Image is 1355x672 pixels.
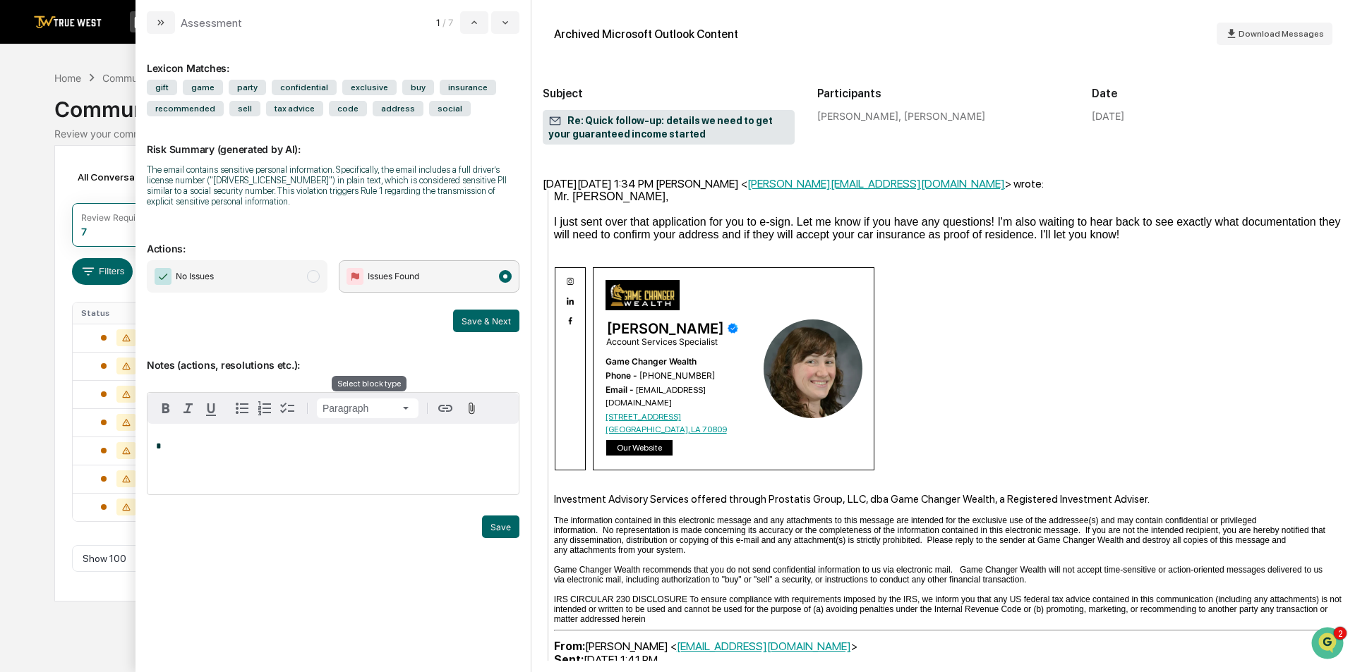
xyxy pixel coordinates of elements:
[28,250,91,264] span: Preclearance
[14,178,37,201] img: Ed Schembor
[459,399,484,418] button: Attach files
[562,313,579,329] img: facebook-icon.gif
[554,653,584,666] b: Sent:
[607,320,723,337] b: [PERSON_NAME]
[1310,625,1348,664] iframe: Open customer support
[429,101,471,116] span: social
[28,277,89,291] span: Data Lookup
[342,80,397,95] span: exclusive
[183,80,223,95] span: game
[1092,110,1124,122] div: [DATE]
[606,384,634,395] b: Email -
[554,28,738,41] div: Archived Microsoft Outlook Content
[147,101,224,116] span: recommended
[368,269,419,283] span: Issues Found
[117,192,122,203] span: •
[606,356,697,367] b: Game Changer Wealth
[764,319,862,418] img: 1710431252-5105.jpeg
[728,323,738,334] img: verify.gif
[817,87,1069,100] h2: Participants
[125,192,154,203] span: [DATE]
[147,164,519,207] div: The email contains sensitive personal information. Specifically, the email includes a full driver...
[219,154,257,171] button: See all
[562,274,579,289] img: insta-icon.gif
[332,376,406,391] div: Select block type
[606,440,673,456] a: Our Website
[453,310,519,332] button: Save & Next
[28,193,40,204] img: 1746055101610-c473b297-6a78-478c-a979-82029cc54cd1
[81,226,87,238] div: 7
[548,114,789,141] span: Re: Quick follow-up: details we need to get your guaranteed income started
[14,157,95,168] div: Past conversations
[97,245,181,270] a: 🗄️Attestations
[37,64,233,79] input: Clear
[373,101,423,116] span: address
[677,640,851,653] a: [EMAIL_ADDRESS][DOMAIN_NAME]
[8,271,95,297] a: 🔎Data Lookup
[155,397,177,420] button: Bold
[554,640,585,653] b: From:
[402,80,434,95] span: buy
[14,108,40,133] img: 1746055101610-c473b297-6a78-478c-a979-82029cc54cd1
[116,250,175,264] span: Attestations
[543,87,795,100] h2: Subject
[347,268,363,285] img: Flag
[140,312,171,322] span: Pylon
[436,17,440,28] span: 1
[147,80,177,95] span: gift
[8,245,97,270] a: 🖐️Preclearance
[54,85,1301,122] div: Communications Archive
[562,293,579,309] img: linkedin-icon.gif
[64,122,194,133] div: We're available if you need us!
[554,190,1344,203] div: Mr. [PERSON_NAME],
[240,112,257,129] button: Start new chat
[543,177,1344,190] div: [DATE][DATE] 1:34 PM [PERSON_NAME] < > wrote:
[147,342,519,371] p: Notes (actions, resolutions etc.):
[272,80,337,95] span: confidential
[482,515,519,538] button: Save
[200,397,222,420] button: Underline
[317,398,418,418] button: Block type
[554,506,1344,624] div: The information contained in this electronic message and any attachments to this message are inte...
[229,80,266,95] span: party
[1092,87,1344,100] h2: Date
[54,72,81,84] div: Home
[155,268,171,285] img: Checkmark
[100,311,171,322] a: Powered byPylon
[102,252,114,263] div: 🗄️
[176,269,214,283] span: No Issues
[147,45,519,74] div: Lexicon Matches:
[34,16,102,29] img: logo
[606,336,739,348] div: Account Services Specialist
[147,126,519,155] p: Risk Summary (generated by AI):
[229,101,260,116] span: sell
[102,72,217,84] div: Communications Archive
[14,252,25,263] div: 🖐️
[1239,29,1324,39] span: Download Messages
[64,108,231,122] div: Start new chat
[1217,23,1332,45] button: Download Messages
[606,280,680,310] img: 5105.gif
[554,216,1344,241] div: I just sent over that application for you to e-sign. Let me know if you have any questions! I'm a...
[554,493,1344,506] div: Investment Advisory Services offered through Prostatis Group, LLC, dba Game Changer Wealth, a Reg...
[606,385,706,408] a: [EMAIL_ADDRESS][DOMAIN_NAME]
[44,192,114,203] span: [PERSON_NAME]
[54,128,1301,140] div: Review your communication records across channels
[440,80,496,95] span: insurance
[30,108,55,133] img: 6558925923028_b42adfe598fdc8269267_72.jpg
[181,16,242,30] div: Assessment
[442,17,457,28] span: / 7
[606,412,681,422] a: [STREET_ADDRESS]
[747,177,1005,190] a: [PERSON_NAME][EMAIL_ADDRESS][DOMAIN_NAME]
[72,258,133,285] button: Filters
[147,226,519,255] p: Actions:
[72,166,179,188] div: All Conversations
[606,424,727,434] a: [GEOGRAPHIC_DATA], LA 70809
[329,101,367,116] span: code
[14,30,257,52] p: How can we help?
[81,212,149,223] div: Review Required
[14,279,25,290] div: 🔎
[177,397,200,420] button: Italic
